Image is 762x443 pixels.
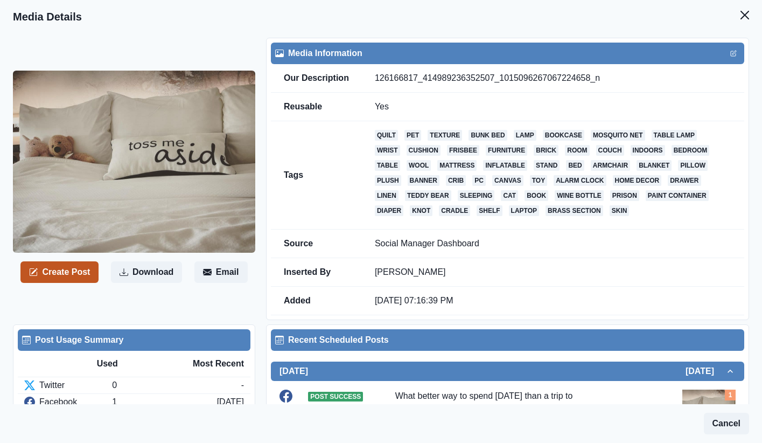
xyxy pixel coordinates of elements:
[13,71,255,253] img: sjc32t32x7abf7xrgesb
[637,160,672,171] a: blanket
[404,130,421,141] a: pet
[375,175,401,186] a: plush
[20,261,99,283] button: Create Post
[428,130,462,141] a: texture
[271,258,362,287] td: Inserted By
[24,379,112,392] div: Twitter
[469,130,507,141] a: bunk bed
[112,379,241,392] div: 0
[472,175,486,186] a: pc
[525,190,548,201] a: book
[375,130,398,141] a: quilt
[439,205,470,216] a: cradle
[734,4,756,26] button: Close
[686,366,725,376] h2: [DATE]
[514,130,536,141] a: lamp
[447,145,479,156] a: frisbee
[613,175,662,186] a: home decor
[546,205,603,216] a: brass section
[534,160,560,171] a: stand
[362,93,744,121] td: Yes
[275,334,740,347] div: Recent Scheduled Posts
[375,145,400,156] a: wrist
[241,379,244,392] div: -
[704,413,749,434] button: Cancel
[375,205,403,216] a: diaper
[271,121,362,230] td: Tags
[725,390,736,400] div: Total Media Attached
[362,287,744,315] td: [DATE] 07:16:39 PM
[395,390,649,441] div: What better way to spend [DATE] than a trip to [GEOGRAPHIC_DATA]? The magic begins here! ✨ ✅ Book...
[375,160,400,171] a: table
[22,334,246,347] div: Post Usage Summary
[194,261,248,283] button: Email
[566,160,584,171] a: bed
[271,287,362,315] td: Added
[458,190,495,201] a: sleeping
[477,205,502,216] a: shelf
[375,190,399,201] a: linen
[591,160,630,171] a: armchair
[610,190,639,201] a: prison
[631,145,665,156] a: indoors
[555,190,604,201] a: wine bottle
[727,47,740,60] button: Edit
[271,64,362,93] td: Our Description
[97,357,171,370] div: Used
[554,175,606,186] a: alarm clock
[24,396,112,409] div: Facebook
[652,130,697,141] a: table lamp
[483,160,527,171] a: inflatable
[279,366,308,376] h2: [DATE]
[410,205,432,216] a: knot
[486,145,527,156] a: furniture
[308,392,363,402] span: Post Success
[217,396,244,409] div: [DATE]
[407,145,441,156] a: cushion
[543,130,584,141] a: bookcase
[112,396,216,409] div: 1
[405,190,451,201] a: teddy bear
[678,160,708,171] a: pillow
[530,175,547,186] a: toy
[407,160,431,171] a: wool
[375,238,731,249] p: Social Manager Dashboard
[646,190,709,201] a: paint container
[596,145,624,156] a: couch
[408,175,439,186] a: banner
[591,130,645,141] a: mosquito net
[672,145,710,156] a: bedroom
[437,160,477,171] a: mattress
[492,175,523,186] a: canvas
[534,145,558,156] a: brick
[501,190,518,201] a: cat
[509,205,539,216] a: laptop
[682,390,736,443] img: sjc32t32x7abf7xrgesb
[362,64,744,93] td: 126166817_414989236352507_1015096267067224658_n
[271,362,744,381] button: [DATE][DATE]
[111,261,182,283] button: Download
[271,93,362,121] td: Reusable
[170,357,244,370] div: Most Recent
[375,267,446,276] a: [PERSON_NAME]
[565,145,589,156] a: room
[446,175,466,186] a: crib
[668,175,701,186] a: drawer
[275,47,740,60] div: Media Information
[610,205,630,216] a: skin
[271,230,362,258] td: Source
